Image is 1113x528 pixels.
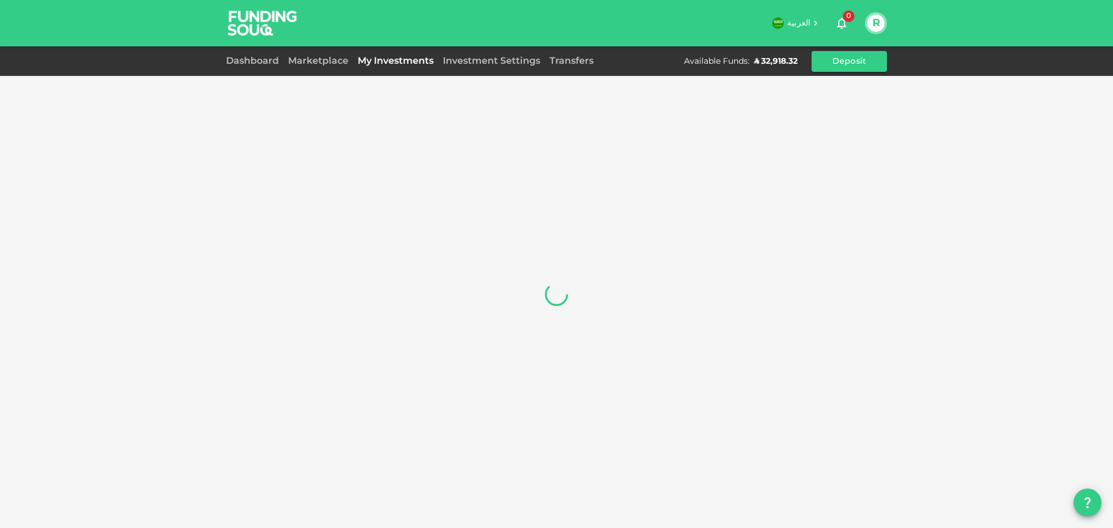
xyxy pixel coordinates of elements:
[1074,489,1101,516] button: question
[353,57,438,65] a: My Investments
[867,14,885,32] button: R
[684,56,750,67] div: Available Funds :
[438,57,545,65] a: Investment Settings
[754,56,798,67] div: ʢ 32,918.32
[830,12,853,35] button: 0
[843,10,854,22] span: 0
[283,57,353,65] a: Marketplace
[545,57,598,65] a: Transfers
[787,19,810,27] span: العربية
[772,17,784,29] img: flag-sa.b9a346574cdc8950dd34b50780441f57.svg
[226,57,283,65] a: Dashboard
[812,51,887,72] button: Deposit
